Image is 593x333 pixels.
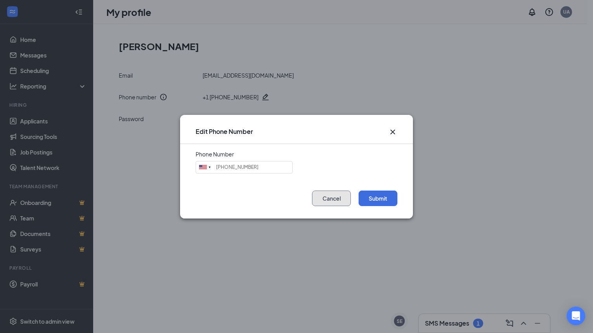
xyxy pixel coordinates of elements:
[196,161,293,173] input: (201) 555-0123
[388,127,397,137] svg: Cross
[567,307,585,325] div: Open Intercom Messenger
[359,191,397,206] button: Submit
[388,127,397,137] button: Close
[196,150,234,158] div: Phone Number
[196,161,214,173] div: United States: +1
[312,191,351,206] button: Cancel
[196,127,253,136] h3: Edit Phone Number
